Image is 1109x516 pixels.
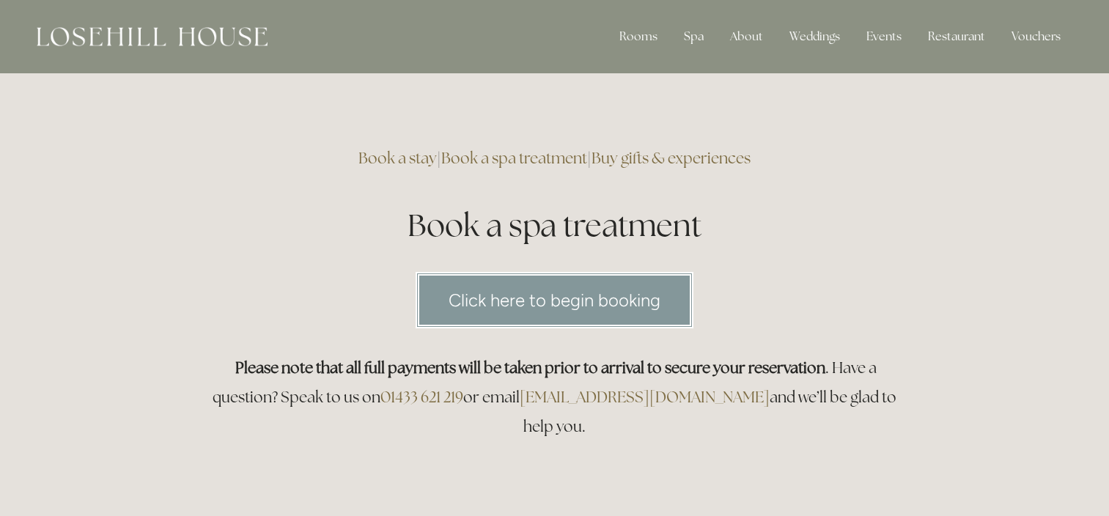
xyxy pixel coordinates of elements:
div: Events [855,22,913,51]
a: Click here to begin booking [416,272,693,328]
div: Spa [672,22,715,51]
div: About [718,22,775,51]
a: [EMAIL_ADDRESS][DOMAIN_NAME] [520,387,770,407]
h3: | | [205,144,905,173]
h1: Book a spa treatment [205,204,905,247]
img: Losehill House [37,27,268,46]
a: 01433 621 219 [380,387,463,407]
h3: . Have a question? Speak to us on or email and we’ll be glad to help you. [205,353,905,441]
div: Restaurant [916,22,997,51]
div: Rooms [608,22,669,51]
strong: Please note that all full payments will be taken prior to arrival to secure your reservation [235,358,825,377]
a: Vouchers [1000,22,1072,51]
a: Buy gifts & experiences [592,148,751,168]
div: Weddings [778,22,852,51]
a: Book a stay [358,148,437,168]
a: Book a spa treatment [441,148,587,168]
